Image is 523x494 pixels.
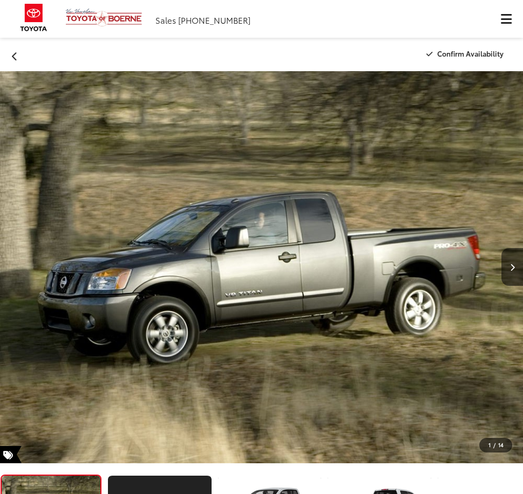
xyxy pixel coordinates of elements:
span: [PHONE_NUMBER] [178,14,250,26]
span: 14 [498,441,504,449]
img: Vic Vaughan Toyota of Boerne [65,8,142,27]
span: 1 [488,441,491,449]
button: Next image [501,248,523,286]
span: / [492,441,497,449]
span: Confirm Availability [437,49,504,58]
span: Sales [155,14,176,26]
button: Confirm Availability [420,44,513,63]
